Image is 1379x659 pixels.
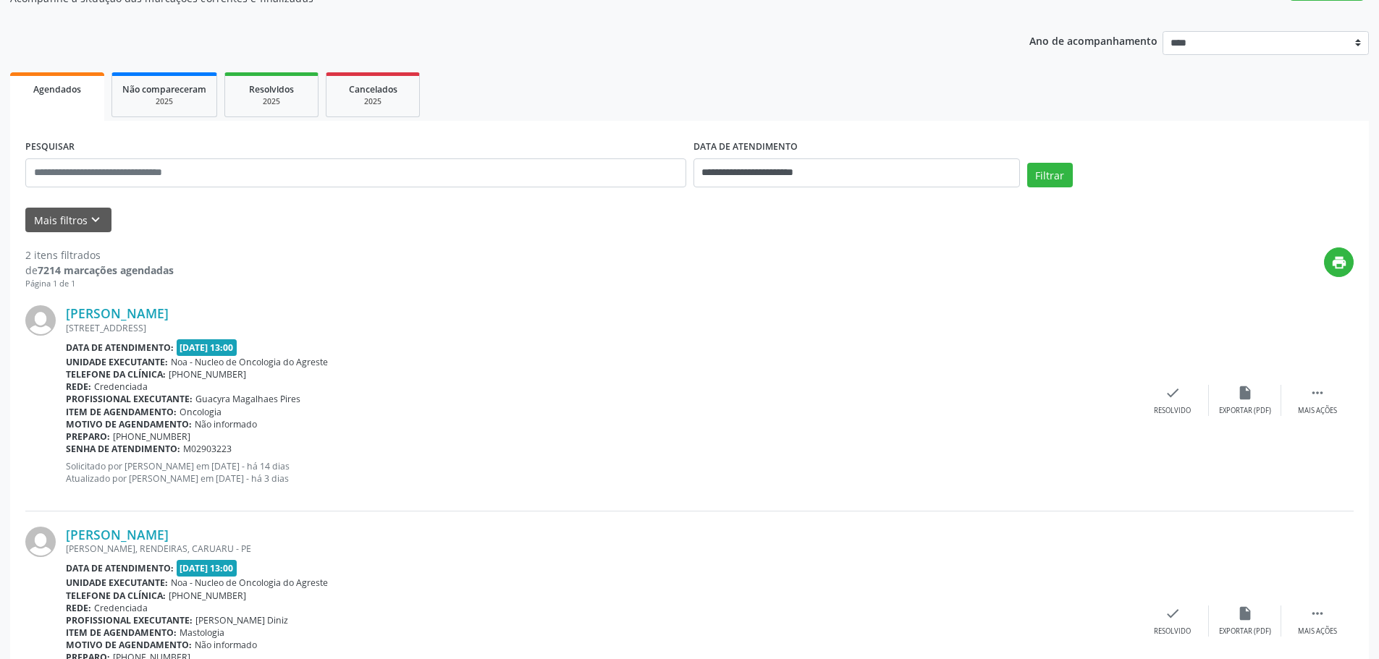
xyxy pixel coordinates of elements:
span: Noa - Nucleo de Oncologia do Agreste [171,577,328,589]
div: de [25,263,174,278]
span: [PHONE_NUMBER] [169,590,246,602]
span: Oncologia [180,406,222,418]
a: [PERSON_NAME] [66,527,169,543]
span: Não informado [195,639,257,651]
i:  [1310,385,1325,401]
button: Mais filtroskeyboard_arrow_down [25,208,111,233]
div: [STREET_ADDRESS] [66,322,1136,334]
b: Preparo: [66,430,110,443]
span: [DATE] 13:00 [177,339,237,356]
b: Telefone da clínica: [66,590,166,602]
b: Profissional executante: [66,393,193,405]
div: 2025 [122,96,206,107]
b: Unidade executante: [66,577,168,589]
div: Página 1 de 1 [25,278,174,290]
p: Ano de acompanhamento [1029,31,1157,49]
div: 2 itens filtrados [25,247,174,263]
p: Solicitado por [PERSON_NAME] em [DATE] - há 14 dias Atualizado por [PERSON_NAME] em [DATE] - há 3... [66,460,1136,485]
span: [PHONE_NUMBER] [113,430,190,443]
span: Não informado [195,418,257,430]
i: insert_drive_file [1237,385,1253,401]
strong: 7214 marcações agendadas [38,263,174,277]
b: Telefone da clínica: [66,368,166,380]
div: Mais ações [1298,406,1337,416]
span: Agendados [33,83,81,95]
div: [PERSON_NAME], RENDEIRAS, CARUARU - PE [66,543,1136,555]
span: Resolvidos [249,83,294,95]
button: Filtrar [1027,163,1073,187]
div: Resolvido [1154,406,1191,416]
label: PESQUISAR [25,136,75,158]
div: Mais ações [1298,626,1337,637]
b: Data de atendimento: [66,562,174,574]
b: Motivo de agendamento: [66,639,192,651]
img: img [25,527,56,557]
span: Mastologia [180,626,224,639]
button: print [1324,247,1354,277]
b: Item de agendamento: [66,626,177,639]
b: Rede: [66,602,91,614]
div: 2025 [235,96,308,107]
i: check [1165,605,1181,621]
i: print [1331,255,1347,271]
span: [DATE] 13:00 [177,560,237,577]
span: [PHONE_NUMBER] [169,368,246,380]
span: Não compareceram [122,83,206,95]
span: Noa - Nucleo de Oncologia do Agreste [171,356,328,368]
img: img [25,305,56,336]
b: Motivo de agendamento: [66,418,192,430]
div: Resolvido [1154,626,1191,637]
b: Data de atendimento: [66,341,174,354]
span: Credenciada [94,380,148,393]
b: Item de agendamento: [66,406,177,418]
b: Senha de atendimento: [66,443,180,455]
i: keyboard_arrow_down [88,212,104,228]
span: Guacyra Magalhaes Pires [195,393,300,405]
div: 2025 [337,96,409,107]
div: Exportar (PDF) [1219,626,1271,637]
span: Credenciada [94,602,148,614]
b: Profissional executante: [66,614,193,626]
span: M02903223 [183,443,232,455]
div: Exportar (PDF) [1219,406,1271,416]
i: check [1165,385,1181,401]
i:  [1310,605,1325,621]
label: DATA DE ATENDIMENTO [693,136,798,158]
a: [PERSON_NAME] [66,305,169,321]
span: [PERSON_NAME] Diniz [195,614,288,626]
b: Rede: [66,380,91,393]
span: Cancelados [349,83,397,95]
i: insert_drive_file [1237,605,1253,621]
b: Unidade executante: [66,356,168,368]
